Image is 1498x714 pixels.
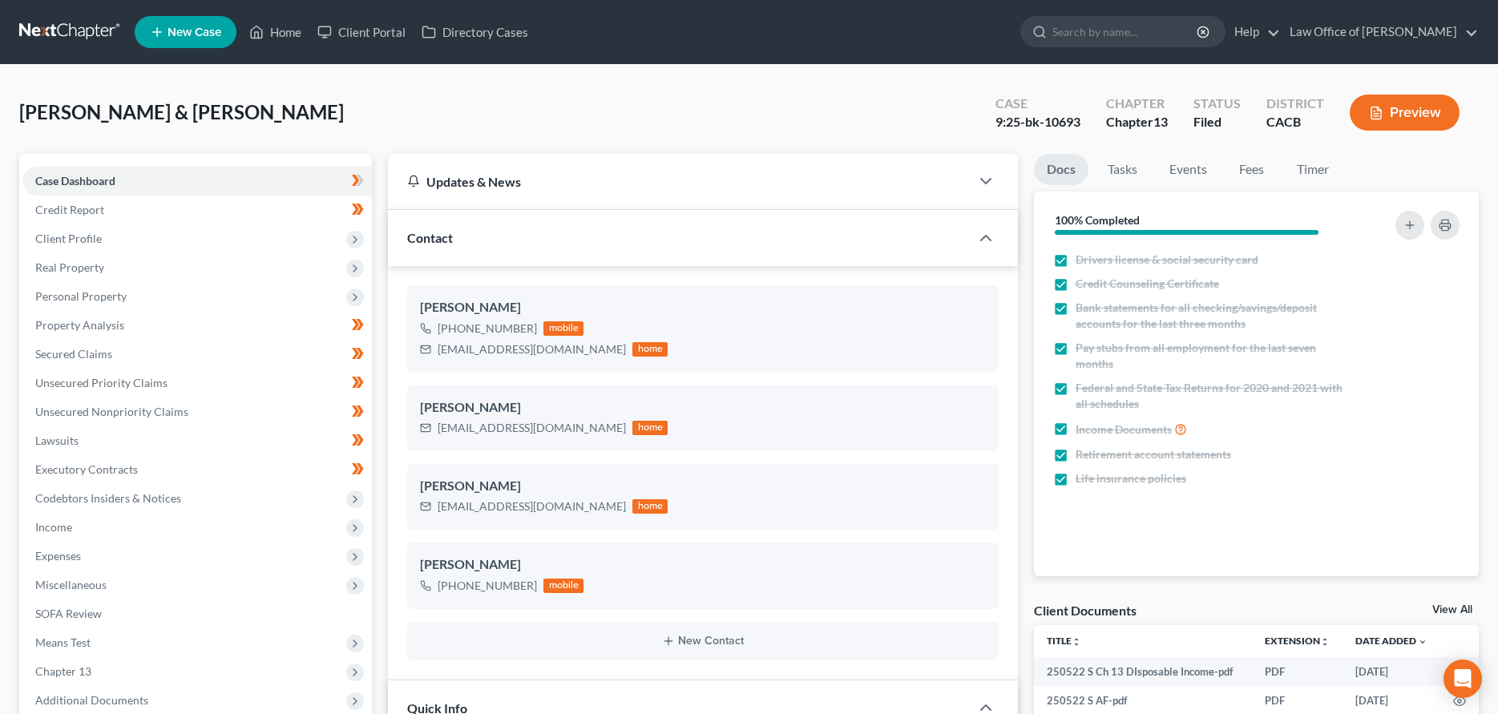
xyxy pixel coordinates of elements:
span: Pay stubs from all employment for the last seven months [1076,340,1354,372]
a: Fees [1226,154,1278,185]
i: unfold_more [1320,637,1330,647]
a: SOFA Review [22,599,372,628]
span: Miscellaneous [35,578,107,591]
button: Preview [1350,95,1460,131]
span: Income Documents [1076,422,1172,438]
a: Date Added expand_more [1355,635,1427,647]
div: Client Documents [1034,602,1137,619]
div: Chapter [1106,95,1168,113]
a: Help [1226,18,1280,46]
a: Executory Contracts [22,455,372,484]
a: Client Portal [309,18,414,46]
div: Updates & News [407,173,950,190]
span: Unsecured Priority Claims [35,376,168,389]
span: Income [35,520,72,534]
div: Chapter [1106,113,1168,131]
span: Bank statements for all checking/savings/deposit accounts for the last three months [1076,300,1354,332]
span: Chapter 13 [35,664,91,678]
div: home [632,342,668,357]
span: Lawsuits [35,434,79,447]
div: [PERSON_NAME] [420,298,985,317]
button: New Contact [420,635,985,647]
div: Case [995,95,1080,113]
span: Credit Report [35,203,104,216]
div: [EMAIL_ADDRESS][DOMAIN_NAME] [438,420,626,436]
div: 9:25-bk-10693 [995,113,1080,131]
a: Home [241,18,309,46]
div: Open Intercom Messenger [1443,660,1482,698]
a: Timer [1284,154,1342,185]
a: Unsecured Priority Claims [22,369,372,397]
span: Additional Documents [35,693,148,707]
a: Property Analysis [22,311,372,340]
a: Titleunfold_more [1047,635,1081,647]
i: expand_more [1418,637,1427,647]
span: Life insurance policies [1076,470,1186,486]
span: Secured Claims [35,347,112,361]
div: Filed [1193,113,1241,131]
a: Events [1157,154,1220,185]
span: Client Profile [35,232,102,245]
a: Lawsuits [22,426,372,455]
span: Real Property [35,260,104,274]
div: Status [1193,95,1241,113]
a: Docs [1034,154,1088,185]
div: [PERSON_NAME] [420,398,985,418]
a: View All [1432,604,1472,615]
td: [DATE] [1343,657,1440,686]
span: Codebtors Insiders & Notices [35,491,181,505]
span: New Case [168,26,221,38]
span: Personal Property [35,289,127,303]
i: unfold_more [1072,637,1081,647]
span: Retirement account statements [1076,446,1231,462]
div: home [632,421,668,435]
a: Extensionunfold_more [1265,635,1330,647]
span: Case Dashboard [35,174,115,188]
span: Contact [407,230,453,245]
span: Unsecured Nonpriority Claims [35,405,188,418]
div: home [632,499,668,514]
div: [PHONE_NUMBER] [438,578,537,594]
a: Law Office of [PERSON_NAME] [1282,18,1478,46]
div: District [1266,95,1324,113]
a: Secured Claims [22,340,372,369]
a: Unsecured Nonpriority Claims [22,397,372,426]
td: 250522 S Ch 13 DIsposable Income-pdf [1034,657,1252,686]
div: [PERSON_NAME] [420,477,985,496]
span: Expenses [35,549,81,563]
div: mobile [543,579,583,593]
a: Credit Report [22,196,372,224]
span: Credit Counseling Certificate [1076,276,1219,292]
div: mobile [543,321,583,336]
a: Case Dashboard [22,167,372,196]
div: [PERSON_NAME] [420,555,985,575]
span: Property Analysis [35,318,124,332]
strong: 100% Completed [1055,213,1140,227]
span: Means Test [35,635,91,649]
div: [EMAIL_ADDRESS][DOMAIN_NAME] [438,498,626,514]
td: PDF [1252,657,1343,686]
a: Directory Cases [414,18,536,46]
div: [EMAIL_ADDRESS][DOMAIN_NAME] [438,341,626,357]
span: 13 [1153,114,1168,129]
div: CACB [1266,113,1324,131]
div: [PHONE_NUMBER] [438,321,537,337]
span: [PERSON_NAME] & [PERSON_NAME] [19,100,344,123]
span: Drivers license & social security card [1076,252,1258,268]
input: Search by name... [1052,17,1199,46]
span: Federal and State Tax Returns for 2020 and 2021 with all schedules [1076,380,1354,412]
span: Executory Contracts [35,462,138,476]
a: Tasks [1095,154,1150,185]
span: SOFA Review [35,607,102,620]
